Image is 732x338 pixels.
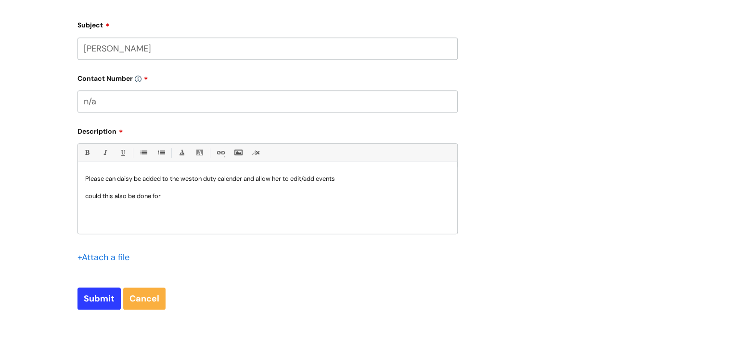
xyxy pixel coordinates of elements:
div: Attach a file [77,250,135,265]
a: Italic (Ctrl-I) [99,147,111,159]
a: Underline(Ctrl-U) [116,147,128,159]
a: Back Color [193,147,205,159]
a: Remove formatting (Ctrl-\) [250,147,262,159]
input: Submit [77,288,121,310]
a: Font Color [176,147,188,159]
span: + [77,251,82,263]
p: Please can daisy be added to the weston duty calender and allow her to edit/add events [85,175,450,183]
a: Link [214,147,226,159]
label: Description [77,124,458,136]
label: Subject [77,18,458,29]
a: Cancel [123,288,166,310]
img: info-icon.svg [135,75,141,82]
a: 1. Ordered List (Ctrl-Shift-8) [155,147,167,159]
a: Bold (Ctrl-B) [81,147,93,159]
a: • Unordered List (Ctrl-Shift-7) [137,147,149,159]
a: Insert Image... [232,147,244,159]
label: Contact Number [77,71,458,83]
p: could this also be done for [85,192,450,200]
